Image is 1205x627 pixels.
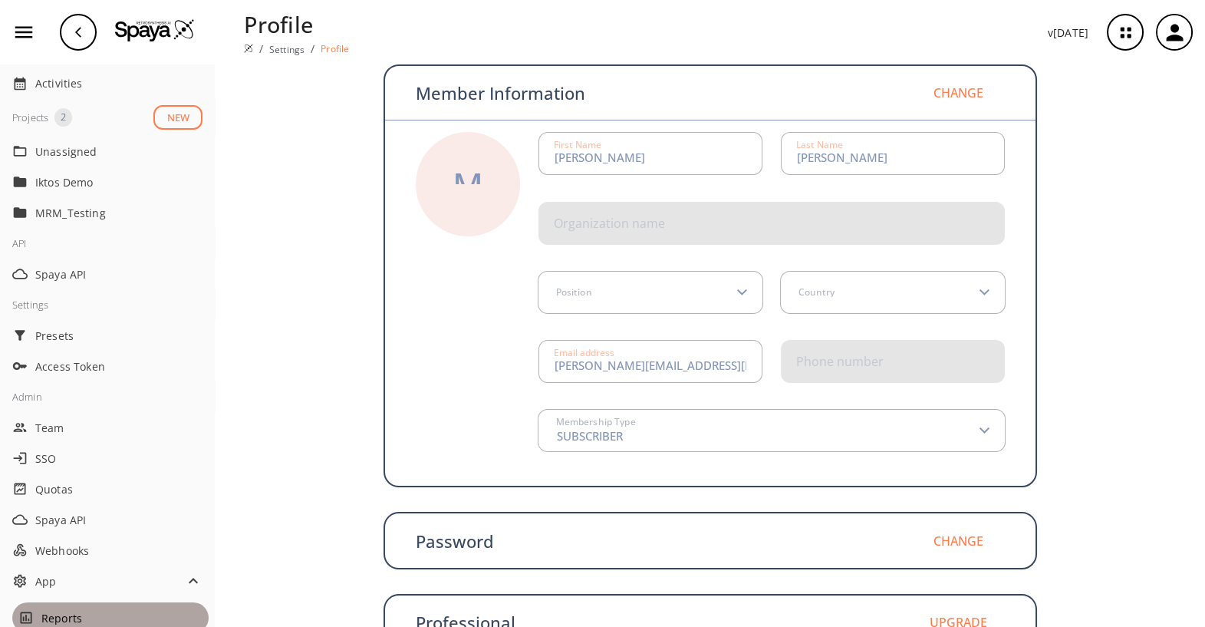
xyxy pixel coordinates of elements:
label: Country [794,288,835,297]
div: Phone number [796,355,884,368]
p: v [DATE] [1048,25,1088,41]
p: Member Information [416,84,585,101]
label: Position [551,288,592,297]
span: Presets [35,328,202,344]
li: / [311,41,314,57]
span: Spaya API [35,512,202,528]
div: Email address [554,348,614,358]
img: Logo Spaya [115,18,195,41]
a: Settings [269,43,305,56]
span: Webhooks [35,543,202,559]
div: Spaya API [6,504,209,535]
span: Spaya API [35,266,202,282]
span: App [35,573,184,589]
div: SSO [6,443,209,474]
span: Team [35,420,202,436]
li: / [259,41,263,57]
div: Organization name [554,217,665,229]
p: Profile [244,8,350,41]
p: Profile [321,42,349,55]
div: Last Name [796,140,843,150]
span: Unassigned [35,144,202,160]
div: MRM_Testing [6,197,209,228]
span: SSO [35,450,202,467]
div: Webhooks [6,535,209,566]
label: Membership Type [551,417,636,427]
div: Spaya API [6,259,209,289]
p: Password [416,533,494,549]
span: 2 [54,110,72,125]
p: MRM_Testing [35,205,158,221]
div: Activities [6,68,209,99]
button: Change [913,74,1005,111]
div: Unassigned [6,136,209,167]
label: Select image [430,184,506,200]
div: M [453,167,483,201]
span: Activities [35,75,202,91]
div: Presets [6,320,209,351]
div: Access Token [6,351,209,381]
div: Projects [12,108,48,127]
p: Iktos Demo [35,174,158,190]
button: Change [913,523,1005,559]
span: Quotas [35,481,202,497]
div: Quotas [6,474,209,504]
div: Iktos Demo [6,167,209,197]
span: Reports [41,610,202,626]
img: Spaya logo [244,44,253,53]
div: Team [6,412,209,443]
div: App [6,566,209,596]
span: Access Token [35,358,202,375]
div: First Name [554,140,601,150]
button: NEW [153,105,202,130]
